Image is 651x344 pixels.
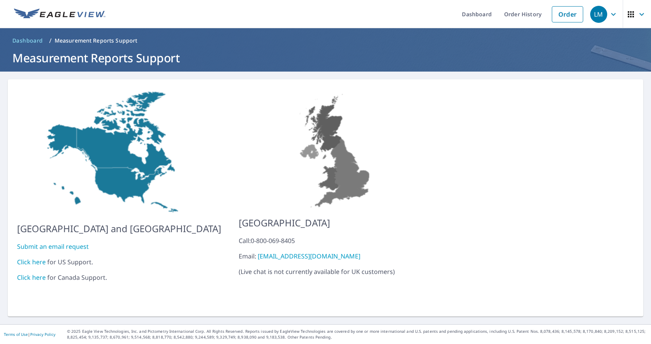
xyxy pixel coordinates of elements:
span: Dashboard [12,37,43,44]
div: for US Support. [17,257,221,267]
a: Order [552,6,583,22]
div: for Canada Support. [17,273,221,282]
p: Measurement Reports Support [55,37,138,44]
a: Terms of Use [4,332,28,337]
div: Email: [239,252,434,261]
a: Click here [17,273,46,282]
a: Submit an email request [17,242,89,251]
img: US-MAP [17,89,221,216]
div: LM [590,6,607,23]
img: EV Logo [14,9,105,20]
a: Click here [17,258,46,266]
p: [GEOGRAPHIC_DATA] [239,216,434,230]
a: Dashboard [9,34,46,47]
p: [GEOGRAPHIC_DATA] and [GEOGRAPHIC_DATA] [17,222,221,236]
h1: Measurement Reports Support [9,50,642,66]
p: © 2025 Eagle View Technologies, Inc. and Pictometry International Corp. All Rights Reserved. Repo... [67,329,647,340]
img: US-MAP [239,89,434,210]
li: / [49,36,52,45]
a: [EMAIL_ADDRESS][DOMAIN_NAME] [258,252,360,260]
p: | [4,332,55,337]
a: Privacy Policy [30,332,55,337]
div: Call: 0-800-069-8405 [239,236,434,245]
nav: breadcrumb [9,34,642,47]
p: ( Live chat is not currently available for UK customers ) [239,236,434,276]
